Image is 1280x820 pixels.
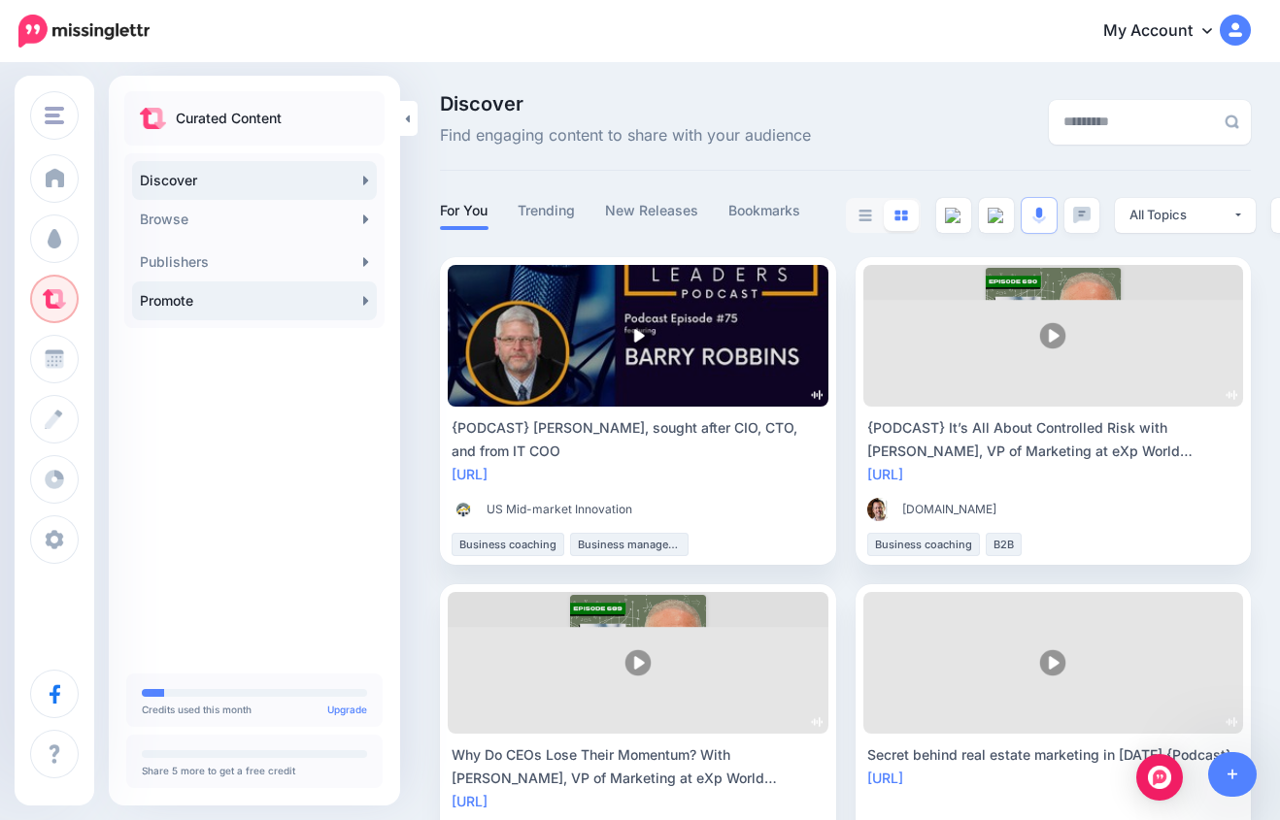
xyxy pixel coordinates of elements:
a: Trending [518,199,576,222]
img: search-grey-6.png [1225,115,1239,129]
div: v 4.0.25 [54,31,95,47]
div: Secret behind real estate marketing in [DATE] {Podcast} [867,743,1240,767]
span: Find engaging content to share with your audience [440,123,811,148]
a: [URL] [867,466,903,482]
div: {PODCAST} It’s All About Controlled Risk with [PERSON_NAME], VP of Marketing at eXp World Holdings [867,416,1240,463]
a: For You [440,199,488,222]
img: play-circle-overlay.png [1039,322,1066,349]
img: curate.png [140,108,166,129]
a: My Account [1084,8,1251,55]
img: play-circle-overlay.png [624,322,652,349]
div: Domain Overview [78,115,174,127]
img: website_grey.svg [31,50,47,66]
li: Business management [570,533,689,556]
img: microphone.png [1032,207,1046,224]
div: Open Intercom Messenger [1136,754,1183,801]
img: logo_orange.svg [31,31,47,47]
a: Promote [132,281,377,320]
div: Domain: [DOMAIN_NAME] [51,50,214,66]
img: menu.png [45,107,64,124]
span: [DOMAIN_NAME] [902,500,996,519]
a: [URL] [452,466,488,482]
span: US Mid-market Innovation [487,500,632,519]
span: Discover [440,94,811,114]
img: audio-wave.png [811,389,823,401]
a: Publishers [132,243,377,281]
button: All Topics [1115,198,1256,233]
a: [URL] [867,770,903,786]
img: Missinglettr [18,15,150,48]
a: Discover [132,161,377,200]
div: {PODCAST} [PERSON_NAME], sought after CIO, CTO, and from IT COO [452,416,825,463]
img: audio-wave.png [811,716,823,728]
img: grid-blue.png [894,210,908,221]
li: B2B [986,533,1022,556]
img: chat-square-grey.png [1073,207,1091,223]
li: Business coaching [867,533,980,556]
img: play-circle-overlay.png [1039,649,1066,676]
img: play-circle-overlay.png [624,649,652,676]
a: [URL] [452,793,488,809]
img: audio-wave.png [1226,716,1237,728]
img: list-grey.png [859,210,872,221]
img: article--grey.png [945,208,962,223]
img: T9P9O4QBXU5SMD8BQ7G22XG4DYFOIP13_thumb.jpg [867,498,891,521]
a: Browse [132,200,377,239]
img: tab_keywords_by_traffic_grey.svg [196,113,212,128]
div: Why Do CEOs Lose Their Momentum? With [PERSON_NAME], VP of Marketing at eXp World Holdings [452,743,825,790]
img: audio-wave.png [1226,389,1237,401]
li: Business coaching [452,533,564,556]
a: New Releases [605,199,699,222]
img: SVDYJVRK7A0850ZGVG9FHE3AYLJRPQ64_thumb.png [452,498,475,521]
a: Bookmarks [728,199,801,222]
img: tab_domain_overview_orange.svg [56,113,72,128]
img: video--grey.png [988,208,1005,223]
div: Keywords by Traffic [218,115,320,127]
div: All Topics [1129,206,1232,224]
p: Curated Content [176,107,282,130]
